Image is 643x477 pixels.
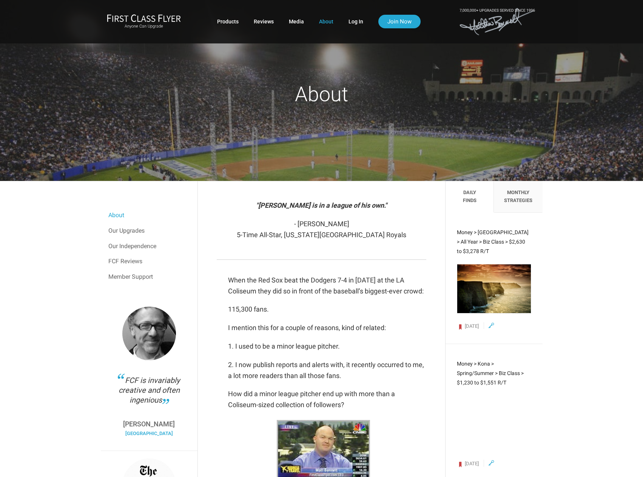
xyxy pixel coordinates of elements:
small: Anyone Can Upgrade [107,24,181,29]
div: FCF is invariably creative and often ingenious [112,375,186,413]
a: FCF Reviews [108,254,190,269]
span: About [295,82,348,106]
nav: Menu [108,208,190,284]
p: - [PERSON_NAME] 5-Time All-Star, [US_STATE][GEOGRAPHIC_DATA] Royals [217,219,426,241]
a: Money > Kona > Spring/Summer > Biz Class > $1,230 to $1,551 R/T [DATE] [457,359,531,466]
a: Products [217,15,239,28]
a: Our Independence [108,239,190,254]
p: How did a minor league pitcher end up with more than a Coliseum-sized collection of followers? [228,389,426,411]
a: First Class FlyerAnyone Can Upgrade [107,14,181,29]
a: About [108,208,190,223]
li: Daily Finds [446,181,494,213]
a: Log In [348,15,363,28]
p: 2. I now publish reports and alerts with, it recently occurred to me, a lot more readers than all... [228,360,426,381]
img: Thomas.png [122,307,176,360]
p: 115,300 fans. [228,304,426,315]
div: [GEOGRAPHIC_DATA] [112,430,186,443]
p: 1. I used to be a minor league pitcher. [228,341,426,352]
span: Money > Kona > Spring/Summer > Biz Class > $1,230 to $1,551 R/T [457,361,524,386]
span: Money > [GEOGRAPHIC_DATA] > All Year > Biz Class > $2,630 to $3,278 R/T [457,229,529,254]
li: Monthly Strategies [494,181,542,213]
em: "[PERSON_NAME] is in a league of his own." [256,201,387,209]
a: About [319,15,333,28]
p: I mention this for a couple of reasons, kind of related: [228,323,426,333]
a: Join Now [378,15,421,28]
a: Member Support [108,269,190,284]
span: [DATE] [465,323,479,329]
p: [PERSON_NAME] [112,421,186,428]
img: First Class Flyer [107,14,181,22]
a: Money > [GEOGRAPHIC_DATA] > All Year > Biz Class > $2,630 to $3,278 R/T [DATE] [457,228,531,329]
a: Our Upgrades [108,223,190,238]
p: When the Red Sox beat the Dodgers 7-4 in [DATE] at the LA Coliseum they did so in front of the ba... [228,275,426,297]
a: Reviews [254,15,274,28]
span: [DATE] [465,461,479,466]
a: Media [289,15,304,28]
